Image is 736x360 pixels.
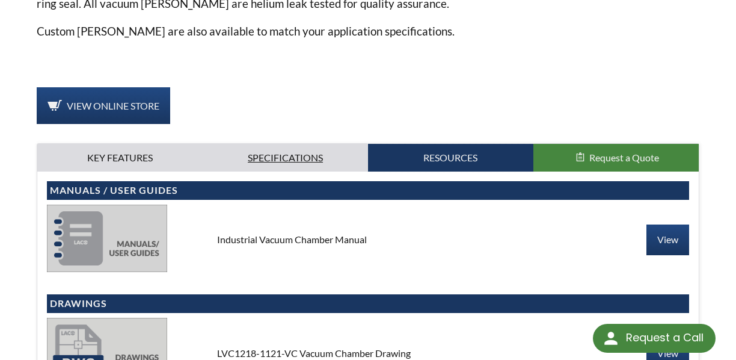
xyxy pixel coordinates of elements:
[67,100,159,111] span: View Online Store
[37,22,699,40] p: Custom [PERSON_NAME] are also available to match your application specifications.
[368,144,533,172] a: Resources
[50,184,686,197] h4: Manuals / User Guides
[601,329,621,348] img: round button
[533,144,699,172] button: Request a Quote
[593,324,716,353] div: Request a Call
[646,225,689,255] a: View
[37,87,170,125] a: View Online Store
[207,233,529,246] div: Industrial Vacuum Chamber Manual
[50,297,686,310] h4: Drawings
[203,144,368,172] a: Specifications
[47,205,167,272] img: manuals-58eb83dcffeb6bffe51ad23c0c0dc674bfe46cf1c3d14eaecd86c55f24363f1d.jpg
[589,152,659,163] span: Request a Quote
[626,324,704,352] div: Request a Call
[207,347,529,360] div: LVC1218-1121-VC Vacuum Chamber Drawing
[37,144,203,172] a: Key Features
